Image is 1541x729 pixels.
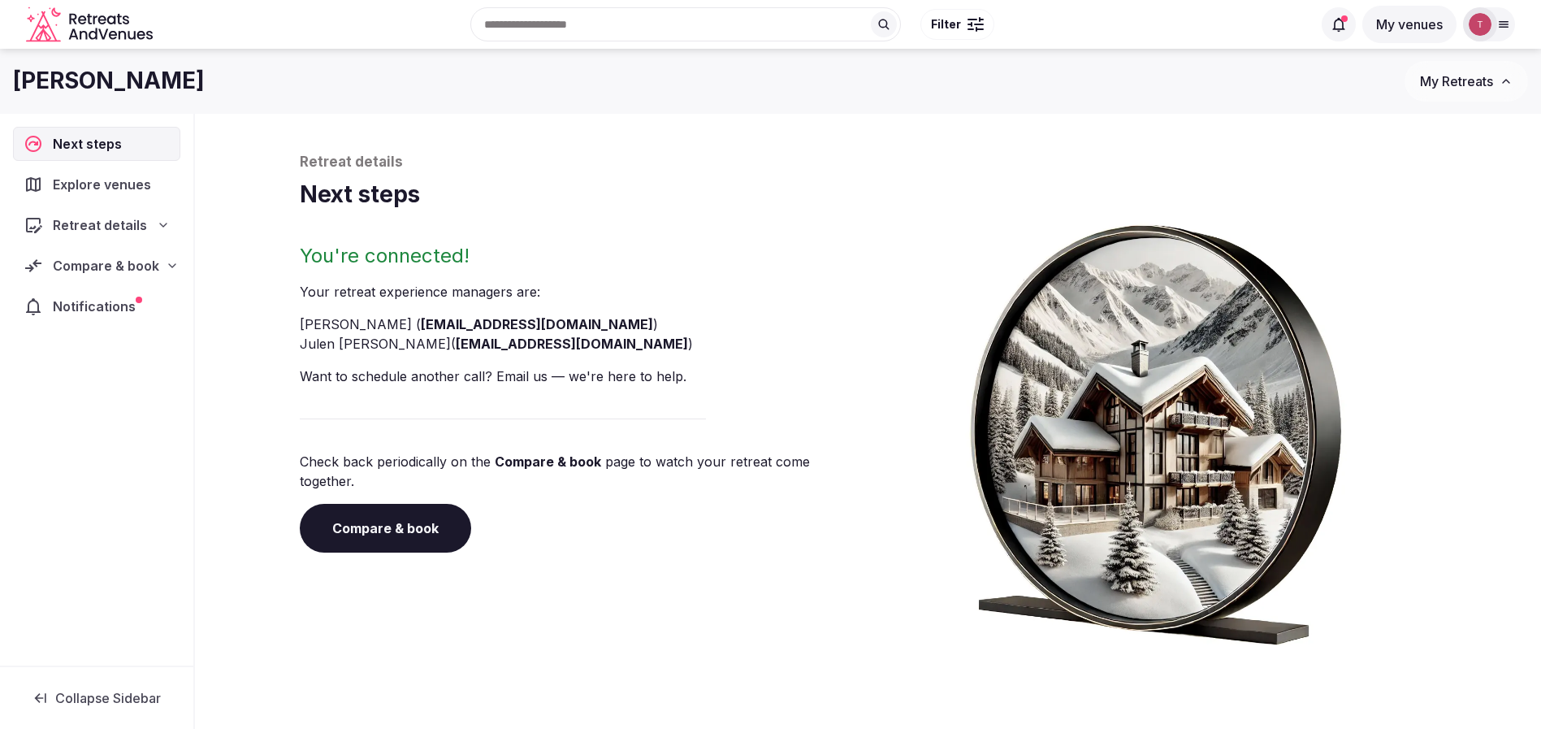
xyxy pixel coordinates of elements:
a: My venues [1362,16,1457,33]
button: Collapse Sidebar [13,680,180,716]
span: Explore venues [53,175,158,194]
span: Collapse Sidebar [55,690,161,706]
h2: You're connected! [300,243,862,269]
button: My Retreats [1405,61,1528,102]
svg: Retreats and Venues company logo [26,7,156,43]
button: My venues [1362,6,1457,43]
a: Explore venues [13,167,180,202]
span: Compare & book [53,256,159,276]
a: [EMAIL_ADDRESS][DOMAIN_NAME] [456,336,688,352]
p: Retreat details [300,153,1437,172]
span: Next steps [53,134,128,154]
span: Retreat details [53,215,147,235]
p: Want to schedule another call? Email us — we're here to help. [300,367,862,386]
img: Thiago Martins [1469,13,1491,36]
span: My Retreats [1420,73,1493,89]
a: Compare & book [300,504,471,553]
a: Next steps [13,127,180,161]
li: Julen [PERSON_NAME] ( ) [300,334,862,354]
span: Notifications [53,297,142,316]
a: Compare & book [495,453,601,470]
li: [PERSON_NAME] ( ) [300,315,862,334]
h1: Next steps [300,179,1437,210]
p: Your retreat experience manager s are : [300,282,862,302]
a: Visit the homepage [26,7,156,43]
p: Check back periodically on the page to watch your retreat come together. [300,452,862,491]
a: Notifications [13,289,180,323]
h1: [PERSON_NAME] [13,65,205,97]
button: Filter [920,9,994,40]
a: [EMAIL_ADDRESS][DOMAIN_NAME] [421,316,653,332]
img: Winter chalet retreat in picture frame [940,210,1372,645]
span: Filter [931,16,961,33]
